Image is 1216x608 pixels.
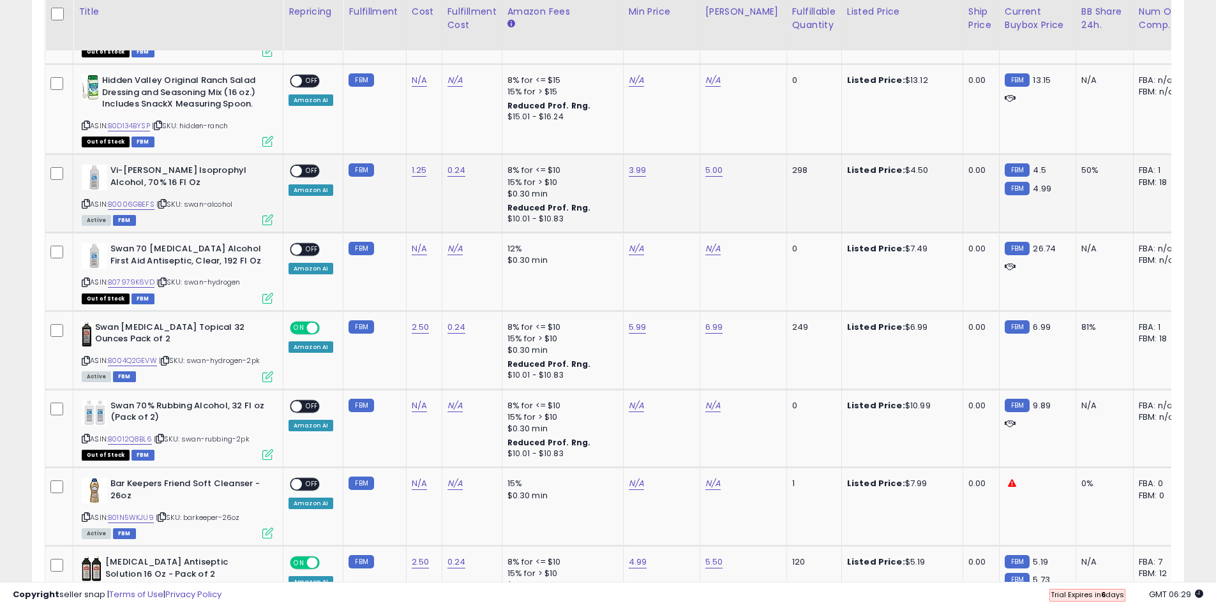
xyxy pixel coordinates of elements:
span: All listings currently available for purchase on Amazon [82,528,111,539]
span: | SKU: barkeeper-26oz [156,512,240,523]
span: | SKU: swan-alcohol [156,199,232,209]
a: B01N5WKJU9 [108,512,154,523]
a: B07979K6VD [108,277,154,288]
b: Listed Price: [847,556,905,568]
div: 0 [792,75,832,86]
span: 4.5 [1033,164,1046,176]
div: N/A [1081,400,1123,412]
div: $13.12 [847,75,953,86]
div: 8% for <= $10 [507,556,613,568]
div: Amazon AI [289,184,333,196]
div: 15% for > $10 [507,568,613,579]
div: $0.30 min [507,345,613,356]
div: 8% for <= $10 [507,400,613,412]
span: All listings currently available for purchase on Amazon [82,215,111,226]
b: 6 [1101,589,1106,600]
span: FBM [131,450,154,461]
span: All listings that are currently out of stock and unavailable for purchase on Amazon [82,47,130,57]
a: N/A [412,477,427,490]
span: FBM [131,293,154,304]
div: Amazon AI [289,498,333,509]
b: Listed Price: [847,74,905,86]
small: FBM [349,320,373,334]
span: | SKU: swan-rubbing-2pk [154,434,250,444]
div: ASIN: [82,478,273,537]
div: FBM: n/a [1139,86,1181,98]
a: Terms of Use [109,588,163,600]
a: 5.50 [705,556,723,568]
span: | SKU: swan-hydrogen-2pk [159,355,260,366]
span: OFF [302,244,322,255]
a: N/A [447,242,463,255]
div: 8% for <= $10 [507,322,613,333]
span: 26.74 [1033,242,1056,255]
div: Current Buybox Price [1005,5,1070,32]
span: OFF [318,558,338,568]
span: | SKU: hidden-ranch [152,121,228,131]
div: Cost [412,5,437,19]
span: FBM [131,137,154,147]
a: 2.50 [412,556,430,568]
div: $0.30 min [507,490,613,501]
div: FBM: 0 [1139,490,1181,501]
span: 6.99 [1033,321,1051,333]
img: 41cRwGyF6LL._SL40_.jpg [82,322,92,347]
div: ASIN: [82,322,273,381]
div: 0.00 [968,75,989,86]
div: $0.30 min [507,423,613,434]
div: 0.00 [968,322,989,333]
span: All listings currently available for purchase on Amazon [82,371,111,382]
div: FBA: n/a [1139,400,1181,412]
a: N/A [412,242,427,255]
a: B0012Q8BL6 [108,434,152,445]
div: ASIN: [82,75,273,145]
b: Swan 70% Rubbing Alcohol, 32 Fl oz (Pack of 2) [110,400,266,427]
div: FBM: 12 [1139,568,1181,579]
a: 3.99 [629,164,647,177]
div: $5.19 [847,556,953,568]
a: N/A [447,74,463,87]
a: 0.24 [447,556,466,568]
div: Amazon AI [289,420,333,431]
b: Bar Keepers Friend Soft Cleanser - 26oz [110,478,266,505]
div: 0.00 [968,556,989,568]
b: Reduced Prof. Rng. [507,100,591,111]
strong: Copyright [13,588,59,600]
small: FBM [349,73,373,87]
div: Min Price [629,5,694,19]
div: N/A [1081,556,1123,568]
span: OFF [302,479,322,490]
span: All listings that are currently out of stock and unavailable for purchase on Amazon [82,293,130,304]
span: All listings that are currently out of stock and unavailable for purchase on Amazon [82,450,130,461]
div: 15% for > $15 [507,86,613,98]
img: 31NZPEpTvoL._SL40_.jpg [82,165,107,190]
div: FBA: 1 [1139,322,1181,333]
div: 0.00 [968,165,989,176]
div: $4.50 [847,165,953,176]
div: $7.49 [847,243,953,255]
div: 81% [1081,322,1123,333]
span: FBM [113,215,136,226]
div: FBA: 7 [1139,556,1181,568]
div: Num of Comp. [1139,5,1185,32]
b: Reduced Prof. Rng. [507,359,591,369]
img: 41eTiCb4eLL._SL40_.jpg [82,400,107,426]
a: N/A [447,399,463,412]
small: FBM [1005,73,1030,87]
div: Title [79,5,278,19]
a: B0D134BYSP [108,121,150,131]
a: 4.99 [629,556,647,568]
b: [MEDICAL_DATA] Antiseptic Solution 16 Oz - Pack of 2 [105,556,260,583]
div: Ship Price [968,5,994,32]
div: 0% [1081,478,1123,489]
span: 9.89 [1033,399,1051,412]
div: FBA: 0 [1139,478,1181,489]
div: Amazon AI [289,263,333,274]
span: FBM [131,47,154,57]
a: 6.99 [705,321,723,334]
div: Fulfillment Cost [447,5,497,32]
div: $10.01 - $10.83 [507,370,613,381]
b: Listed Price: [847,477,905,489]
div: 0 [792,243,832,255]
img: 31NZPEpTvoL._SL40_.jpg [82,243,107,269]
